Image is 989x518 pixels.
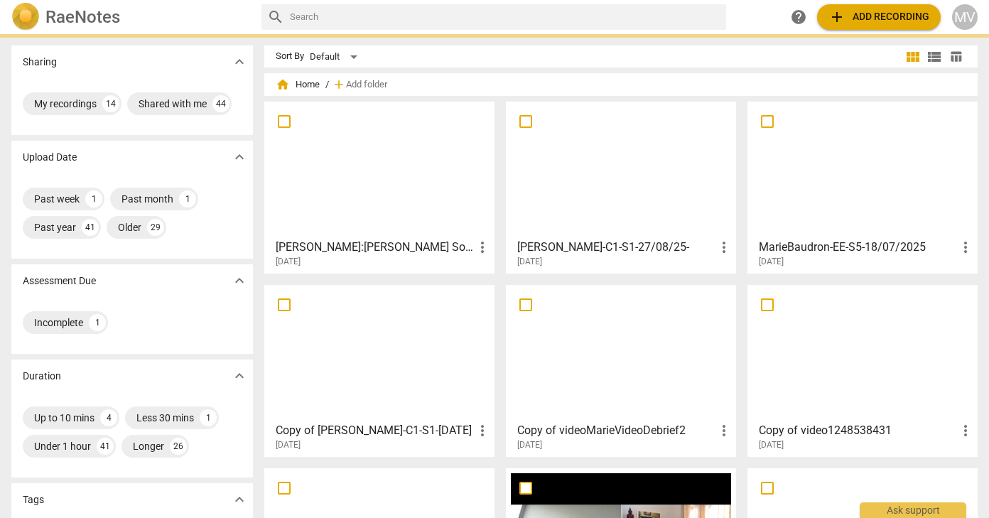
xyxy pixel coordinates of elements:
[121,192,173,206] div: Past month
[474,422,491,439] span: more_vert
[511,107,731,267] a: [PERSON_NAME]-C1-S1-27/08/25-[DATE]
[200,409,217,426] div: 1
[229,51,250,72] button: Show more
[269,107,490,267] a: [PERSON_NAME]:[PERSON_NAME] Somatic Coaching_08_25_25_Recording_640x360[DATE]
[276,77,320,92] span: Home
[229,365,250,387] button: Show more
[229,270,250,291] button: Show more
[34,192,80,206] div: Past week
[11,3,250,31] a: LogoRaeNotes
[229,146,250,168] button: Show more
[759,256,784,268] span: [DATE]
[926,48,943,65] span: view_list
[957,422,974,439] span: more_vert
[34,439,91,453] div: Under 1 hour
[139,97,207,111] div: Shared with me
[100,409,117,426] div: 4
[231,53,248,70] span: expand_more
[34,97,97,111] div: My recordings
[474,239,491,256] span: more_vert
[715,422,733,439] span: more_vert
[23,492,44,507] p: Tags
[752,107,973,267] a: MarieBaudron-EE-S5-18/07/2025[DATE]
[34,315,83,330] div: Incomplete
[45,7,120,27] h2: RaeNotes
[118,220,141,234] div: Older
[511,290,731,450] a: Copy of videoMarieVideoDebrief2[DATE]
[23,150,77,165] p: Upload Date
[82,219,99,236] div: 41
[325,80,329,90] span: /
[34,220,76,234] div: Past year
[170,438,187,455] div: 26
[23,369,61,384] p: Duration
[231,367,248,384] span: expand_more
[957,239,974,256] span: more_vert
[290,6,720,28] input: Search
[517,256,542,268] span: [DATE]
[276,256,301,268] span: [DATE]
[276,77,290,92] span: home
[945,46,966,68] button: Table view
[23,274,96,288] p: Assessment Due
[231,272,248,289] span: expand_more
[34,411,94,425] div: Up to 10 mins
[276,51,304,62] div: Sort By
[231,491,248,508] span: expand_more
[715,239,733,256] span: more_vert
[85,190,102,207] div: 1
[904,48,922,65] span: view_module
[790,9,807,26] span: help
[212,95,229,112] div: 44
[89,314,106,331] div: 1
[147,219,164,236] div: 29
[11,3,40,31] img: Logo
[828,9,929,26] span: Add recording
[517,239,715,256] h3: Amy Melson-C1-S1-27/08/25-
[276,239,474,256] h3: Sara:Vanessa Somatic Coaching_08_25_25_Recording_640x360
[276,422,474,439] h3: Copy of Anna Storbacka-Eriksson-C1-S1-22May2025
[276,439,301,451] span: [DATE]
[267,9,284,26] span: search
[517,422,715,439] h3: Copy of videoMarieVideoDebrief2
[23,55,57,70] p: Sharing
[310,45,362,68] div: Default
[759,439,784,451] span: [DATE]
[517,439,542,451] span: [DATE]
[179,190,196,207] div: 1
[828,9,845,26] span: add
[759,422,957,439] h3: Copy of video1248538431
[102,95,119,112] div: 14
[952,4,978,30] button: MV
[231,149,248,166] span: expand_more
[902,46,924,68] button: Tile view
[860,502,966,518] div: Ask support
[97,438,114,455] div: 41
[136,411,194,425] div: Less 30 mins
[817,4,941,30] button: Upload
[346,80,387,90] span: Add folder
[229,489,250,510] button: Show more
[924,46,945,68] button: List view
[752,290,973,450] a: Copy of video1248538431[DATE]
[759,239,957,256] h3: MarieBaudron-EE-S5-18/07/2025
[786,4,811,30] a: Help
[269,290,490,450] a: Copy of [PERSON_NAME]-C1-S1-[DATE][DATE]
[949,50,963,63] span: table_chart
[332,77,346,92] span: add
[133,439,164,453] div: Longer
